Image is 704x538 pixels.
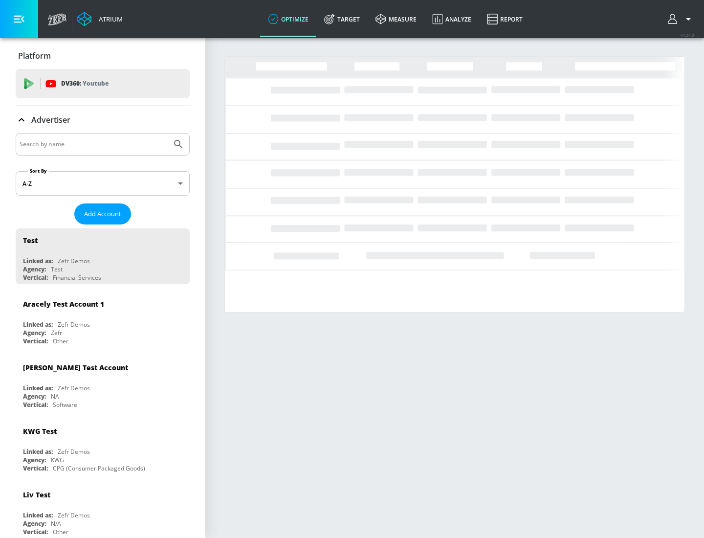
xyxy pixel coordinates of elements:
[51,519,61,528] div: N/A
[51,392,59,401] div: NA
[16,42,190,69] div: Platform
[23,528,48,536] div: Vertical:
[51,456,64,464] div: KWG
[23,299,104,309] div: Aracely Test Account 1
[23,273,48,282] div: Vertical:
[74,203,131,224] button: Add Account
[368,1,424,37] a: measure
[23,363,128,372] div: [PERSON_NAME] Test Account
[53,273,101,282] div: Financial Services
[77,12,123,26] a: Atrium
[23,464,48,472] div: Vertical:
[16,228,190,284] div: TestLinked as:Zefr DemosAgency:TestVertical:Financial Services
[316,1,368,37] a: Target
[23,401,48,409] div: Vertical:
[16,171,190,196] div: A-Z
[53,401,77,409] div: Software
[16,69,190,98] div: DV360: Youtube
[23,236,38,245] div: Test
[58,384,90,392] div: Zefr Demos
[16,292,190,348] div: Aracely Test Account 1Linked as:Zefr DemosAgency:ZefrVertical:Other
[681,32,694,38] span: v 4.24.0
[23,456,46,464] div: Agency:
[31,114,70,125] p: Advertiser
[18,50,51,61] p: Platform
[53,337,68,345] div: Other
[51,329,62,337] div: Zefr
[23,511,53,519] div: Linked as:
[61,78,109,89] p: DV360:
[58,320,90,329] div: Zefr Demos
[424,1,479,37] a: Analyze
[16,419,190,475] div: KWG TestLinked as:Zefr DemosAgency:KWGVertical:CPG (Consumer Packaged Goods)
[479,1,530,37] a: Report
[83,78,109,89] p: Youtube
[23,320,53,329] div: Linked as:
[23,392,46,401] div: Agency:
[23,490,50,499] div: Liv Test
[53,464,145,472] div: CPG (Consumer Packaged Goods)
[23,384,53,392] div: Linked as:
[95,15,123,23] div: Atrium
[23,329,46,337] div: Agency:
[23,519,46,528] div: Agency:
[23,448,53,456] div: Linked as:
[58,257,90,265] div: Zefr Demos
[23,426,57,436] div: KWG Test
[53,528,68,536] div: Other
[58,511,90,519] div: Zefr Demos
[51,265,63,273] div: Test
[16,356,190,411] div: [PERSON_NAME] Test AccountLinked as:Zefr DemosAgency:NAVertical:Software
[58,448,90,456] div: Zefr Demos
[23,257,53,265] div: Linked as:
[23,337,48,345] div: Vertical:
[28,168,49,174] label: Sort By
[23,265,46,273] div: Agency:
[84,208,121,220] span: Add Account
[20,138,168,151] input: Search by name
[260,1,316,37] a: optimize
[16,106,190,134] div: Advertiser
